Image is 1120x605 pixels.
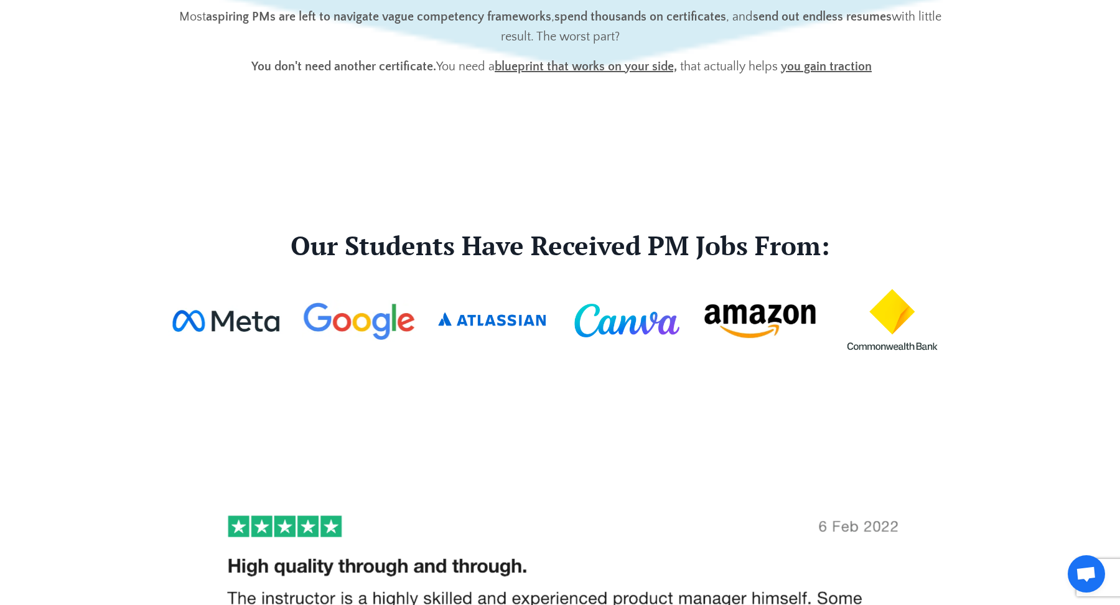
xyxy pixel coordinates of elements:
strong: aspiring PMs are left to navigate vague competency frameworks [206,10,551,24]
img: c3f11a-1e-abc0-2f30-885c81eddb1_5.png [569,284,684,357]
img: 02e3a2-a7f1-f26d-64f5-6d6fcc6c0ce_Amazon.webp [703,301,818,340]
img: 8301d2-f522-cf47-c8ae-cd6bb4f8fed5_Google.webp [302,300,417,342]
strong: You don't need another certificate. [251,60,436,73]
img: cfbb2b0-d625-18bb-2c24-c26c1803c33_1.png [436,284,551,357]
h2: Our Students Have Received PM Jobs From: [168,230,952,261]
strong: send out endless resumes [753,10,892,24]
p: Most , , and with little result. The worst part? [168,7,952,47]
img: 8a68c65-525-864b-8aa-23a3665033e_Meta.webp [168,305,283,336]
div: Open chat [1068,555,1105,593]
span: blueprint that works on your side, [495,60,677,73]
img: 4cb7174-bc02-6775-3456-51135b54c5a4_7.png [837,284,952,357]
span: you gain traction [781,60,872,73]
p: You need a that actually helps [168,57,952,77]
strong: spend thousands on certificates [554,10,726,24]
